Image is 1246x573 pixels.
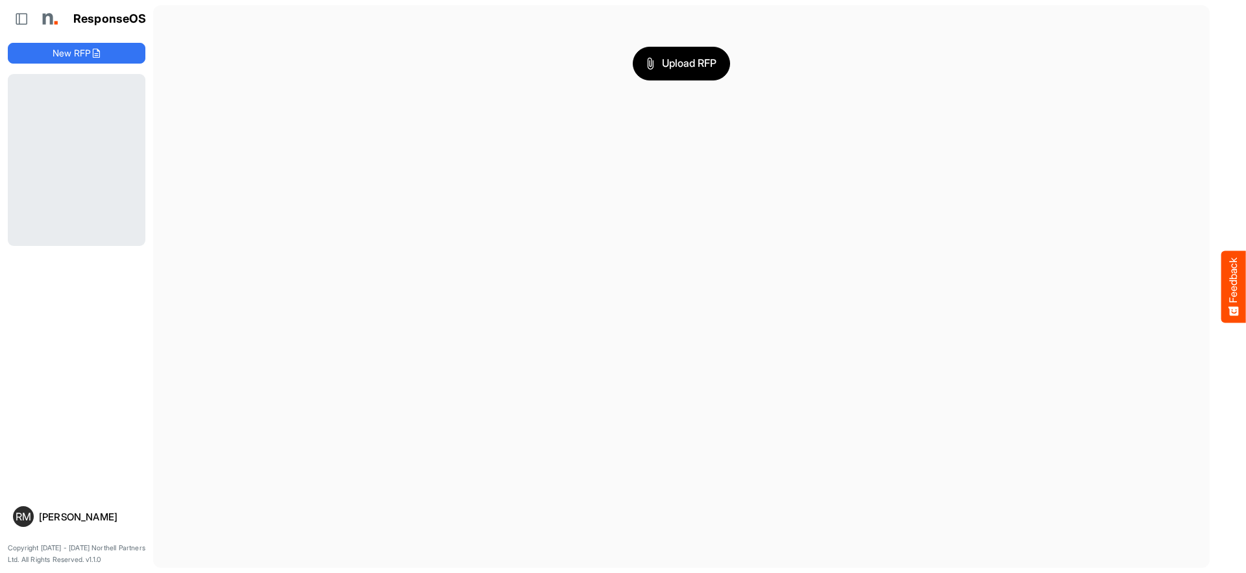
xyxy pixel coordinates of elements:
[646,55,716,72] span: Upload RFP
[8,74,145,246] div: Loading...
[8,543,145,565] p: Copyright [DATE] - [DATE] Northell Partners Ltd. All Rights Reserved. v1.1.0
[8,43,145,64] button: New RFP
[39,512,140,522] div: [PERSON_NAME]
[1221,250,1246,323] button: Feedback
[16,511,31,522] span: RM
[73,12,147,26] h1: ResponseOS
[633,47,730,80] button: Upload RFP
[36,6,62,32] img: Northell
